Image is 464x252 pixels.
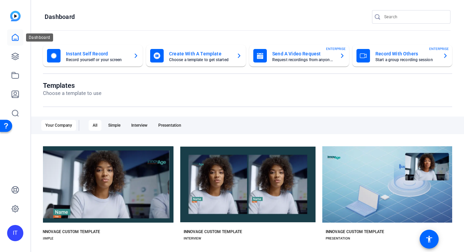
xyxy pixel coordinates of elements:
mat-card-subtitle: Choose a template to get started [169,58,231,62]
p: Choose a template to use [43,90,101,97]
div: Simple [104,120,124,131]
mat-card-title: Record With Others [375,50,437,58]
mat-card-title: Send A Video Request [272,50,334,58]
span: ENTERPRISE [429,46,449,51]
div: INTERVIEW [184,236,201,241]
button: Create With A TemplateChoose a template to get started [146,45,246,67]
button: Record With OthersStart a group recording sessionENTERPRISE [352,45,452,67]
div: PRESENTATION [326,236,350,241]
div: INNOVAGE CUSTOM TEMPLATE [326,229,384,234]
div: All [89,120,101,131]
div: SIMPLE [42,236,53,241]
span: ENTERPRISE [326,46,346,51]
div: Presentation [154,120,185,131]
div: INNOVAGE CUSTOM TEMPLATE [184,229,242,234]
img: blue-gradient.svg [10,11,21,21]
mat-card-title: Create With A Template [169,50,231,58]
mat-card-subtitle: Request recordings from anyone, anywhere [272,58,334,62]
mat-icon: accessibility [425,235,433,243]
mat-card-subtitle: Start a group recording session [375,58,437,62]
mat-card-title: Instant Self Record [66,50,128,58]
div: IT [7,225,23,241]
div: Interview [127,120,152,131]
h1: Templates [43,81,101,90]
div: INNOVAGE CUSTOM TEMPLATE [42,229,100,234]
div: Your Company [41,120,76,131]
mat-card-subtitle: Record yourself or your screen [66,58,128,62]
button: Instant Self RecordRecord yourself or your screen [43,45,143,67]
button: Send A Video RequestRequest recordings from anyone, anywhereENTERPRISE [249,45,349,67]
input: Search [384,13,445,21]
h1: Dashboard [45,13,75,21]
div: Dashboard [26,33,53,42]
